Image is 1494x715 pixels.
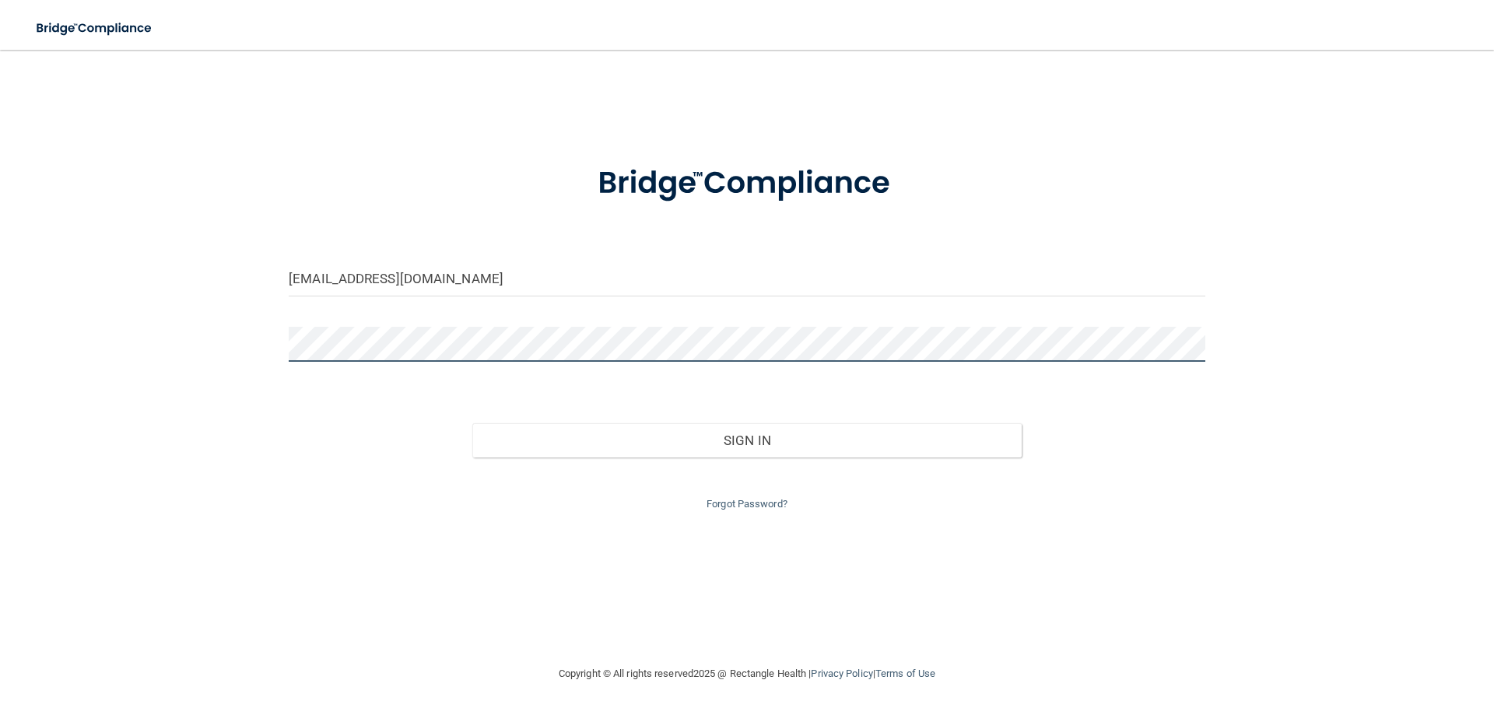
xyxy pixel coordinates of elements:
img: bridge_compliance_login_screen.278c3ca4.svg [566,143,928,224]
a: Terms of Use [875,668,935,679]
input: Email [289,261,1205,296]
div: Copyright © All rights reserved 2025 @ Rectangle Health | | [463,649,1031,699]
img: bridge_compliance_login_screen.278c3ca4.svg [23,12,167,44]
a: Forgot Password? [707,498,787,510]
iframe: Drift Widget Chat Controller [1225,605,1475,667]
a: Privacy Policy [811,668,872,679]
button: Sign In [472,423,1022,457]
